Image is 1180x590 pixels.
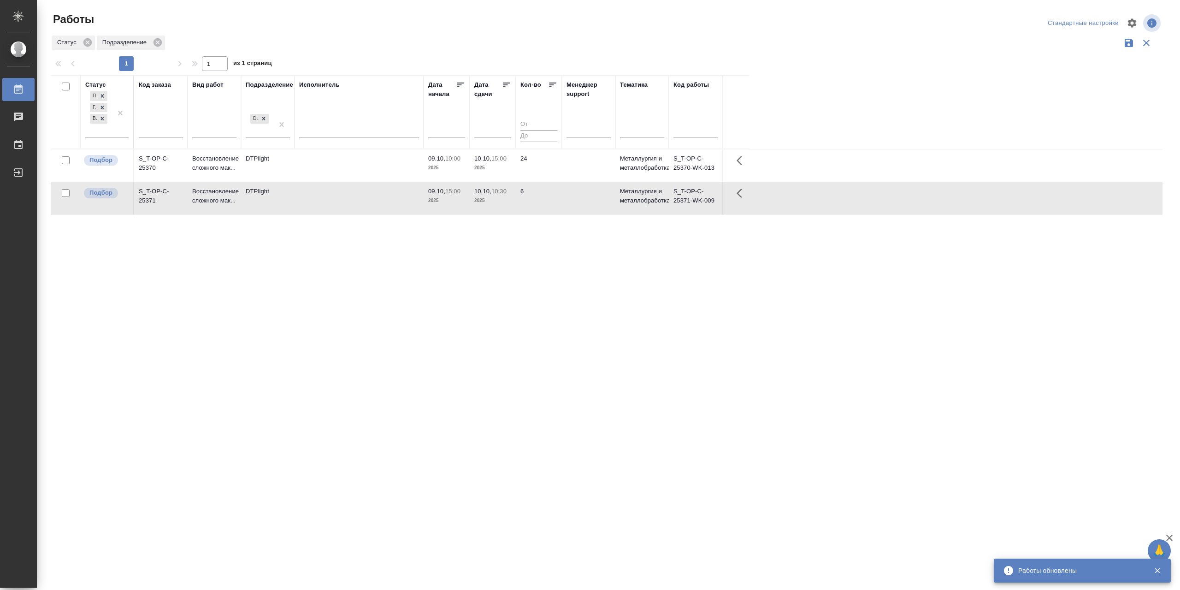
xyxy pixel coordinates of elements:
p: Восстановление сложного мак... [192,187,236,205]
p: 09.10, [428,188,445,195]
p: Металлургия и металлобработка [620,154,664,173]
div: Подбор, Готов к работе, В работе [89,113,108,125]
div: Дата начала [428,80,456,99]
p: 15:00 [491,155,507,162]
span: 🙏 [1151,541,1167,560]
p: 15:00 [445,188,460,195]
p: 2025 [474,196,511,205]
div: DTPlight [250,114,259,124]
button: Здесь прячутся важные кнопки [731,182,753,204]
div: Готов к работе [90,103,97,113]
div: Можно подбирать исполнителей [83,187,129,199]
td: S_T-OP-C-25371-WK-009 [669,182,722,215]
div: Подбор, Готов к работе, В работе [89,90,108,102]
div: S_T-OP-C-25371 [139,187,183,205]
p: 10:00 [445,155,460,162]
p: 10.10, [474,155,491,162]
p: 09.10, [428,155,445,162]
div: Вид работ [192,80,224,89]
span: Работы [51,12,94,27]
div: Статус [52,36,95,50]
div: Код работы [673,80,709,89]
div: Код заказа [139,80,171,89]
p: 10.10, [474,188,491,195]
input: От [520,119,557,131]
div: В работе [90,114,97,124]
p: Статус [57,38,80,47]
input: До [520,130,557,142]
div: Подразделение [97,36,165,50]
div: Можно подбирать исполнителей [83,154,129,167]
div: Работы обновлены [1018,566,1140,575]
td: DTPlight [241,149,295,182]
p: Металлургия и металлобработка [620,187,664,205]
button: Сохранить фильтры [1120,34,1138,52]
div: Дата сдачи [474,80,502,99]
div: Кол-во [520,80,541,89]
p: Подразделение [102,38,150,47]
td: DTPlight [241,182,295,215]
p: Подбор [89,155,112,165]
span: Настроить таблицу [1121,12,1143,34]
p: 2025 [474,163,511,173]
div: Статус [85,80,106,89]
div: Подразделение [246,80,293,89]
p: 10:30 [491,188,507,195]
div: Подбор [90,91,97,101]
p: 2025 [428,163,465,173]
td: 24 [516,149,562,182]
button: Здесь прячутся важные кнопки [731,149,753,172]
td: 6 [516,182,562,215]
button: Закрыть [1148,566,1167,575]
div: Менеджер support [566,80,611,99]
span: Посмотреть информацию [1143,14,1162,32]
p: Подбор [89,188,112,197]
div: Исполнитель [299,80,340,89]
p: Восстановление сложного мак... [192,154,236,173]
div: S_T-OP-C-25370 [139,154,183,173]
p: 2025 [428,196,465,205]
div: Подбор, Готов к работе, В работе [89,102,108,113]
button: 🙏 [1148,539,1171,562]
span: из 1 страниц [233,58,272,71]
div: split button [1045,16,1121,30]
div: Тематика [620,80,648,89]
button: Сбросить фильтры [1138,34,1155,52]
td: S_T-OP-C-25370-WK-013 [669,149,722,182]
div: DTPlight [249,113,270,125]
